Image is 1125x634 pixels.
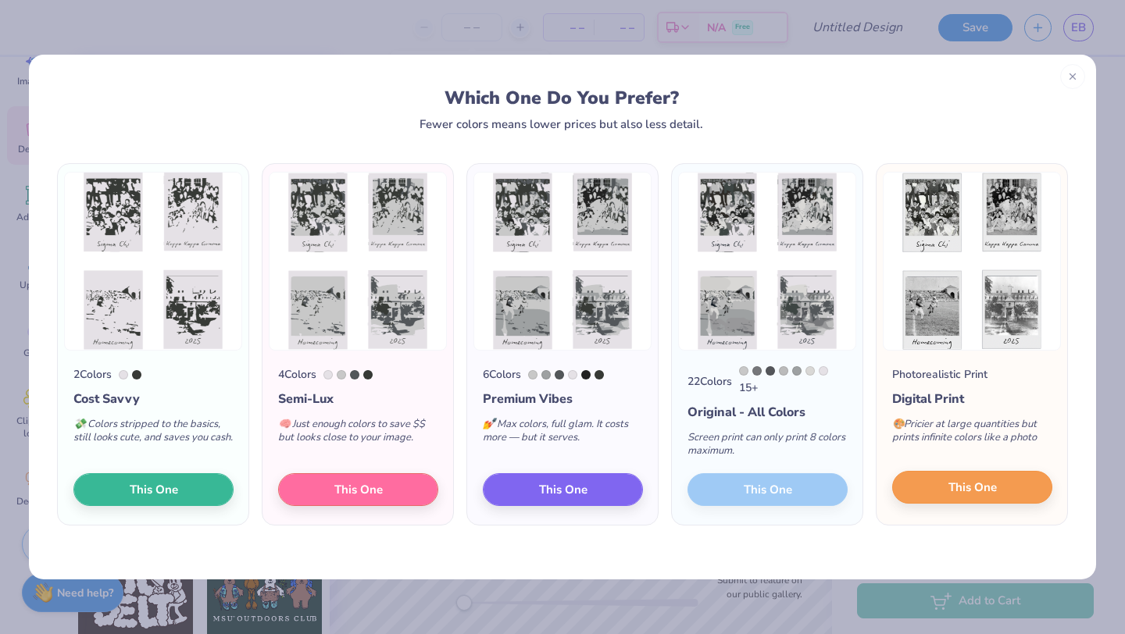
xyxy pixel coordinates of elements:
div: 6 Colors [483,366,521,383]
div: Cool Gray 3 C [739,366,748,376]
div: Cool Gray 11 C [766,366,775,376]
div: 663 C [819,366,828,376]
div: 447 C [595,370,604,379]
div: 447 C [132,370,141,379]
div: Original - All Colors [687,403,848,422]
button: This One [892,471,1052,504]
button: This One [278,473,438,506]
div: Colors stripped to the basics, still looks cute, and saves you cash. [73,408,234,460]
button: This One [483,473,643,506]
div: Neutral Black C [581,370,591,379]
div: Just enough colors to save $$ but looks close to your image. [278,408,438,460]
div: Semi-Lux [278,390,438,408]
img: 22 color option [678,172,856,351]
img: 4 color option [269,172,447,351]
img: 6 color option [473,172,652,351]
span: 💸 [73,417,86,431]
span: 🧠 [278,417,291,431]
span: This One [539,481,587,499]
div: 663 C [119,370,128,379]
div: Which One Do You Prefer? [72,87,1052,109]
div: Cool Gray 3 C [337,370,346,379]
div: 425 C [555,370,564,379]
div: Cool Gray 4 C [779,366,788,376]
button: This One [73,473,234,506]
div: Pricier at large quantities but prints infinite colors like a photo [892,408,1052,460]
div: 2 Colors [73,366,112,383]
div: Premium Vibes [483,390,643,408]
div: 4 Colors [278,366,316,383]
span: This One [130,481,178,499]
div: Cool Gray 3 C [528,370,537,379]
img: 2 color option [64,172,242,351]
div: 22 Colors [687,373,732,390]
div: Cool Gray 9 C [752,366,762,376]
div: 422 C [792,366,802,376]
div: 422 C [541,370,551,379]
span: This One [948,479,997,497]
div: Cost Savvy [73,390,234,408]
div: 663 C [568,370,577,379]
span: 💅 [483,417,495,431]
div: 425 C [350,370,359,379]
img: Photorealistic preview [883,172,1061,351]
div: Digital Print [892,390,1052,408]
div: 447 C [363,370,373,379]
div: Max colors, full glam. It costs more — but it serves. [483,408,643,460]
div: Cool Gray 1 C [805,366,815,376]
div: Screen print can only print 8 colors maximum. [687,422,848,473]
div: Photorealistic Print [892,366,987,383]
div: 663 C [323,370,333,379]
div: 15 + [739,366,848,396]
span: 🎨 [892,417,905,431]
span: This One [334,481,383,499]
div: Fewer colors means lower prices but also less detail. [420,118,703,130]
